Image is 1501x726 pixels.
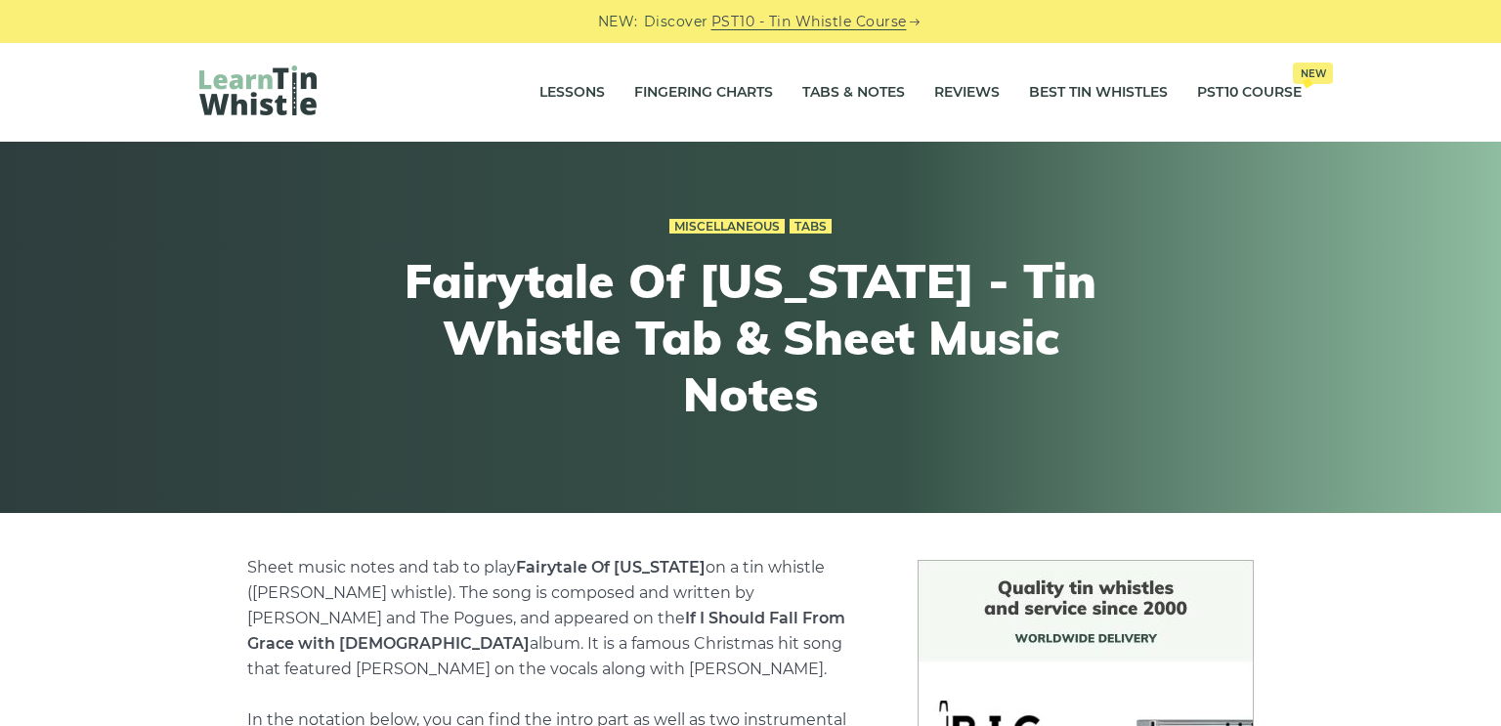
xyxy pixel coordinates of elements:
a: Best Tin Whistles [1029,68,1168,117]
a: Lessons [539,68,605,117]
a: Tabs & Notes [802,68,905,117]
img: LearnTinWhistle.com [199,65,317,115]
h1: Fairytale Of [US_STATE] - Tin Whistle Tab & Sheet Music Notes [391,253,1110,422]
a: Tabs [790,219,832,235]
span: New [1293,63,1333,84]
a: Reviews [934,68,1000,117]
a: Miscellaneous [669,219,785,235]
strong: Fairytale Of [US_STATE] [516,558,706,577]
a: Fingering Charts [634,68,773,117]
a: PST10 CourseNew [1197,68,1302,117]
